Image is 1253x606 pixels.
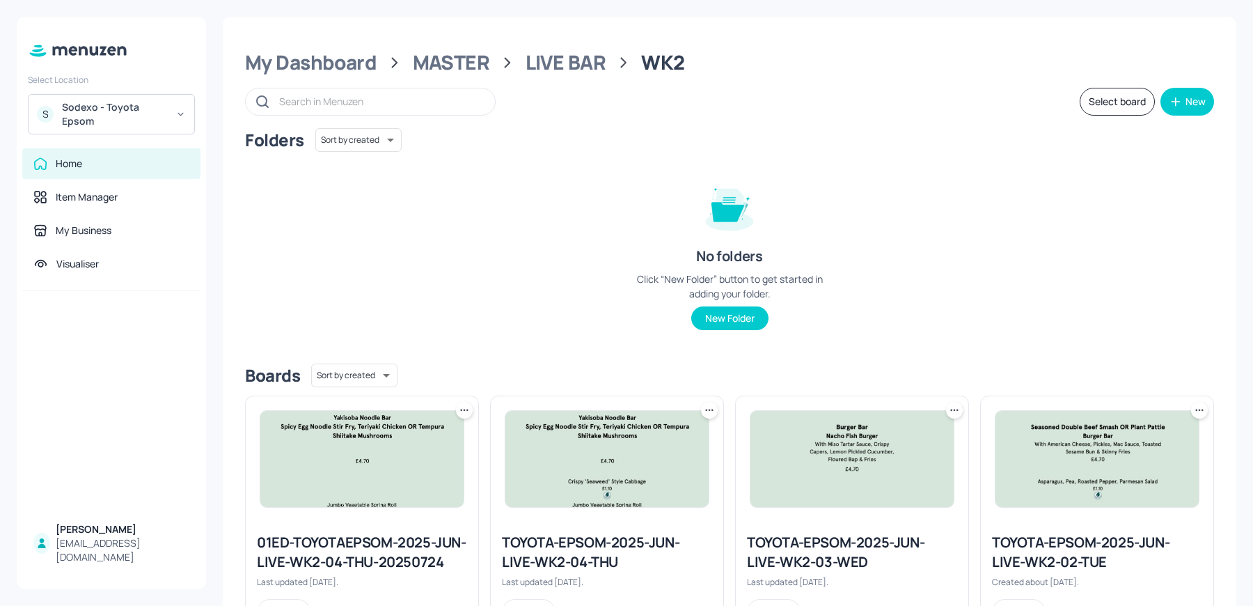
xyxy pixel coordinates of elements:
[56,536,189,564] div: [EMAIL_ADDRESS][DOMAIN_NAME]
[279,91,481,111] input: Search in Menuzen
[257,576,467,588] div: Last updated [DATE].
[260,411,464,507] img: 2025-07-24-1753353819158vwcybq6ktc.jpeg
[992,576,1202,588] div: Created about [DATE].
[747,576,957,588] div: Last updated [DATE].
[747,533,957,572] div: TOYOTA-EPSOM-2025-JUN-LIVE-WK2-03-WED
[750,411,954,507] img: 2025-07-23-1753268640327vnybfylps39.jpeg
[56,522,189,536] div: [PERSON_NAME]
[502,533,712,572] div: TOYOTA-EPSOM-2025-JUN-LIVE-WK2-04-THU
[245,50,377,75] div: My Dashboard
[505,411,709,507] img: 2025-07-24-1753352959543fdffyotqq7m.jpeg
[257,533,467,572] div: 01ED-TOYOTAEPSOM-2025-JUN-LIVE-WK2-04-THU-20250724
[995,411,1199,507] img: 2025-07-08-17519901605206du8lma0eg.jpeg
[1080,88,1155,116] button: Select board
[56,157,82,171] div: Home
[245,364,300,387] div: Boards
[992,533,1202,572] div: TOYOTA-EPSOM-2025-JUN-LIVE-WK2-02-TUE
[315,126,402,154] div: Sort by created
[1185,97,1206,107] div: New
[641,50,684,75] div: WK2
[696,247,762,266] div: No folders
[1160,88,1214,116] button: New
[311,362,397,389] div: Sort by created
[37,106,54,123] div: S
[695,171,764,241] img: folder-empty
[413,50,490,75] div: MASTER
[56,224,111,238] div: My Business
[625,272,834,301] div: Click “New Folder” button to get started in adding your folder.
[28,74,195,86] div: Select Location
[502,576,712,588] div: Last updated [DATE].
[245,129,304,151] div: Folders
[56,257,99,271] div: Visualiser
[56,190,118,204] div: Item Manager
[62,100,167,128] div: Sodexo - Toyota Epsom
[526,50,606,75] div: LIVE BAR
[691,306,769,330] button: New Folder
